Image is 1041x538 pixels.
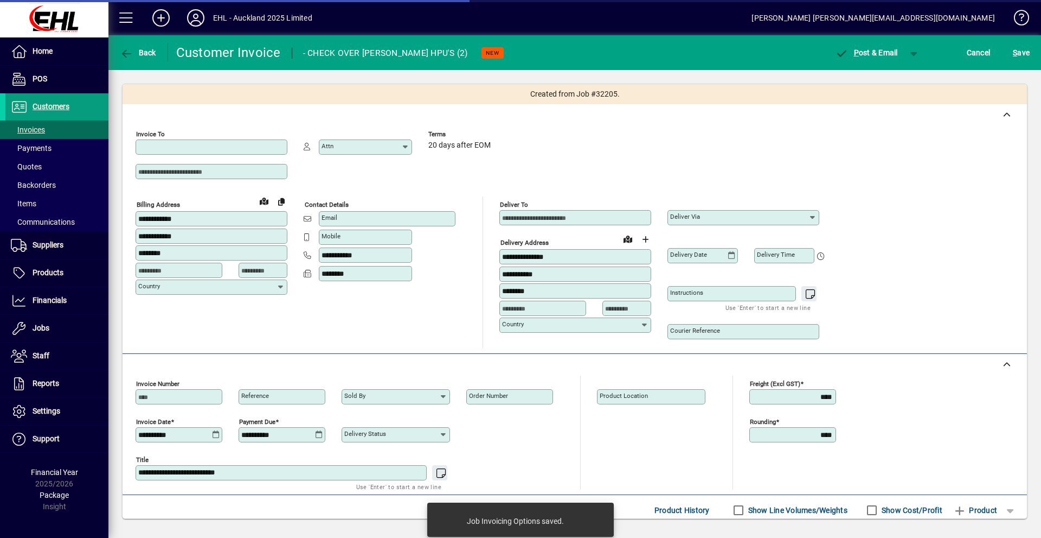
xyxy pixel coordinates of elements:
[255,192,273,210] a: View on map
[33,47,53,55] span: Home
[654,502,710,519] span: Product History
[11,125,45,134] span: Invoices
[5,213,108,231] a: Communications
[108,43,168,62] app-page-header-button: Back
[138,282,160,290] mat-label: Country
[835,48,898,57] span: ost & Email
[637,231,654,248] button: Choose address
[33,268,63,277] span: Products
[854,48,859,57] span: P
[670,251,707,258] mat-label: Delivery date
[1010,43,1032,62] button: Save
[31,468,78,477] span: Financial Year
[670,327,720,334] mat-label: Courier Reference
[136,418,171,426] mat-label: Invoice date
[5,232,108,259] a: Suppliers
[11,162,42,171] span: Quotes
[273,193,290,210] button: Copy to Delivery address
[136,380,179,388] mat-label: Invoice number
[178,8,213,28] button: Profile
[5,66,108,93] a: POS
[5,139,108,157] a: Payments
[948,501,1003,520] button: Product
[144,8,178,28] button: Add
[213,9,312,27] div: EHL - Auckland 2025 Limited
[5,194,108,213] a: Items
[33,102,69,111] span: Customers
[117,43,159,62] button: Back
[11,144,52,153] span: Payments
[746,505,847,516] label: Show Line Volumes/Weights
[750,380,800,388] mat-label: Freight (excl GST)
[428,131,493,138] span: Terms
[5,315,108,342] a: Jobs
[486,49,499,56] span: NEW
[5,370,108,397] a: Reports
[136,456,149,464] mat-label: Title
[1006,2,1027,37] a: Knowledge Base
[469,392,508,400] mat-label: Order number
[467,516,564,527] div: Job Invoicing Options saved.
[33,379,59,388] span: Reports
[11,181,56,189] span: Backorders
[5,157,108,176] a: Quotes
[670,213,700,220] mat-label: Deliver via
[33,434,60,443] span: Support
[33,296,67,305] span: Financials
[5,121,108,139] a: Invoices
[5,259,108,287] a: Products
[33,351,49,360] span: Staff
[344,430,386,438] mat-label: Delivery status
[751,9,995,27] div: [PERSON_NAME] [PERSON_NAME][EMAIL_ADDRESS][DOMAIN_NAME]
[11,199,36,208] span: Items
[879,505,942,516] label: Show Cost/Profit
[953,502,997,519] span: Product
[303,45,468,62] div: - CHECK OVER [PERSON_NAME] HPU'S (2)
[5,398,108,425] a: Settings
[830,43,903,62] button: Post & Email
[750,418,776,426] mat-label: Rounding
[344,392,365,400] mat-label: Sold by
[136,130,165,138] mat-label: Invoice To
[33,240,63,249] span: Suppliers
[11,218,75,226] span: Communications
[530,88,620,100] span: Created from Job #32205.
[5,343,108,370] a: Staff
[1013,44,1030,61] span: ave
[650,501,714,520] button: Product History
[33,324,49,332] span: Jobs
[500,201,528,208] mat-label: Deliver To
[600,392,648,400] mat-label: Product location
[1013,48,1017,57] span: S
[670,289,703,296] mat-label: Instructions
[502,320,524,328] mat-label: Country
[40,491,69,499] span: Package
[725,301,811,314] mat-hint: Use 'Enter' to start a new line
[322,214,337,221] mat-label: Email
[619,230,637,248] a: View on map
[757,251,795,258] mat-label: Delivery time
[964,43,993,62] button: Cancel
[241,392,269,400] mat-label: Reference
[5,426,108,453] a: Support
[176,44,281,61] div: Customer Invoice
[120,48,156,57] span: Back
[33,74,47,83] span: POS
[967,44,991,61] span: Cancel
[5,38,108,65] a: Home
[33,407,60,415] span: Settings
[356,480,441,493] mat-hint: Use 'Enter' to start a new line
[322,142,333,150] mat-label: Attn
[322,232,340,240] mat-label: Mobile
[428,141,491,150] span: 20 days after EOM
[5,176,108,194] a: Backorders
[239,418,275,426] mat-label: Payment due
[5,287,108,314] a: Financials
